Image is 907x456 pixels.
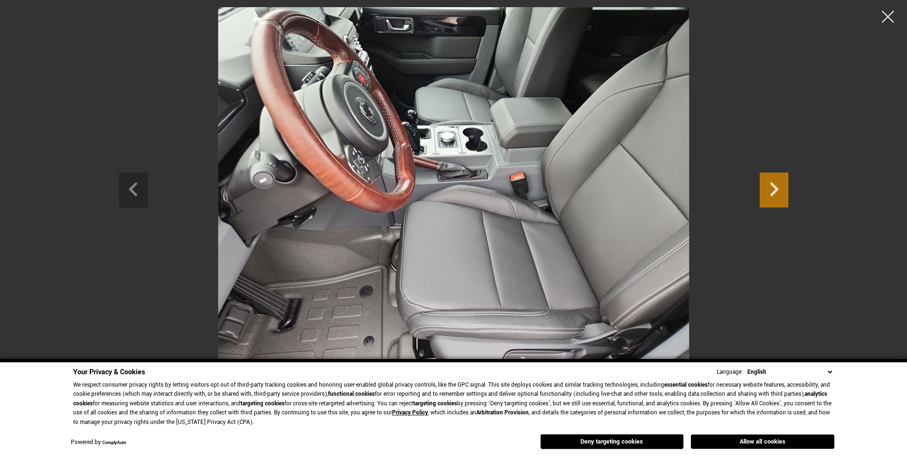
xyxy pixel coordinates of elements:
strong: targeting cookies [413,400,457,408]
span: Your Privacy & Cookies [73,367,145,377]
div: Next slide [760,173,788,207]
strong: essential cookies [664,381,708,389]
span: 10 [176,358,183,366]
strong: analytics cookies [73,390,827,408]
p: We respect consumer privacy rights by letting visitors opt out of third-party tracking cookies an... [73,380,834,427]
strong: targeting cookies [240,400,284,408]
a: Privacy Policy [392,409,428,417]
img: Vehicle Image #91 [218,7,689,360]
button: Deny targeting cookies [540,434,684,449]
a: ComplyAuto [102,440,126,446]
strong: functional cookies [328,390,375,398]
strong: Arbitration Provision [476,409,529,417]
select: Language Select [745,367,834,377]
span: 27 [186,358,192,366]
div: Powered by [71,440,126,446]
div: 10 / 27 [167,7,741,360]
div: / [176,357,192,368]
div: Language: [717,369,743,375]
button: Allow all cookies [691,434,834,449]
div: Previous slide [119,173,148,207]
